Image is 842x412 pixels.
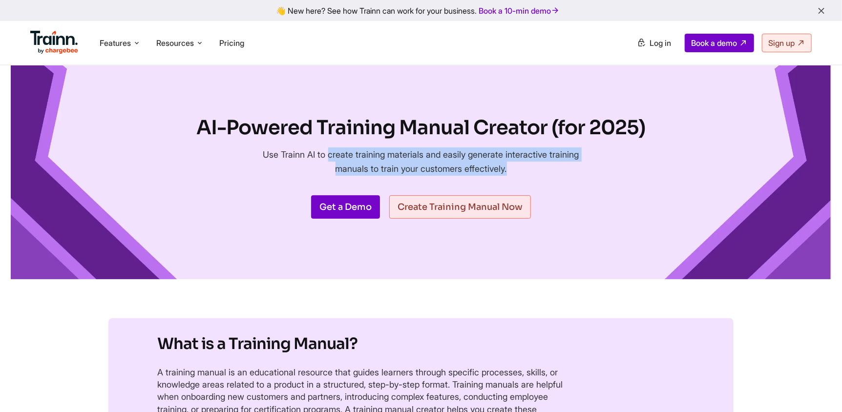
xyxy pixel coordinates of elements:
[762,34,812,52] a: Sign up
[6,6,836,15] div: 👋 New here? See how Trainn can work for your business.
[157,334,685,354] h2: What is a Training Manual?
[197,114,646,142] h1: AI-Powered Training Manual Creator (for 2025)
[257,147,585,176] p: Use Trainn AI to create training materials and easily generate interactive training manuals to tr...
[389,195,531,219] a: Create Training Manual Now
[631,34,677,52] a: Log in
[477,4,562,18] a: Book a 10-min demo
[691,38,737,48] span: Book a demo
[30,31,78,54] img: Trainn Logo
[311,195,380,219] a: Get a Demo
[100,38,131,48] span: Features
[793,365,842,412] iframe: Chat Widget
[219,38,244,48] a: Pricing
[650,38,671,48] span: Log in
[768,38,795,48] span: Sign up
[156,38,194,48] span: Resources
[685,34,754,52] a: Book a demo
